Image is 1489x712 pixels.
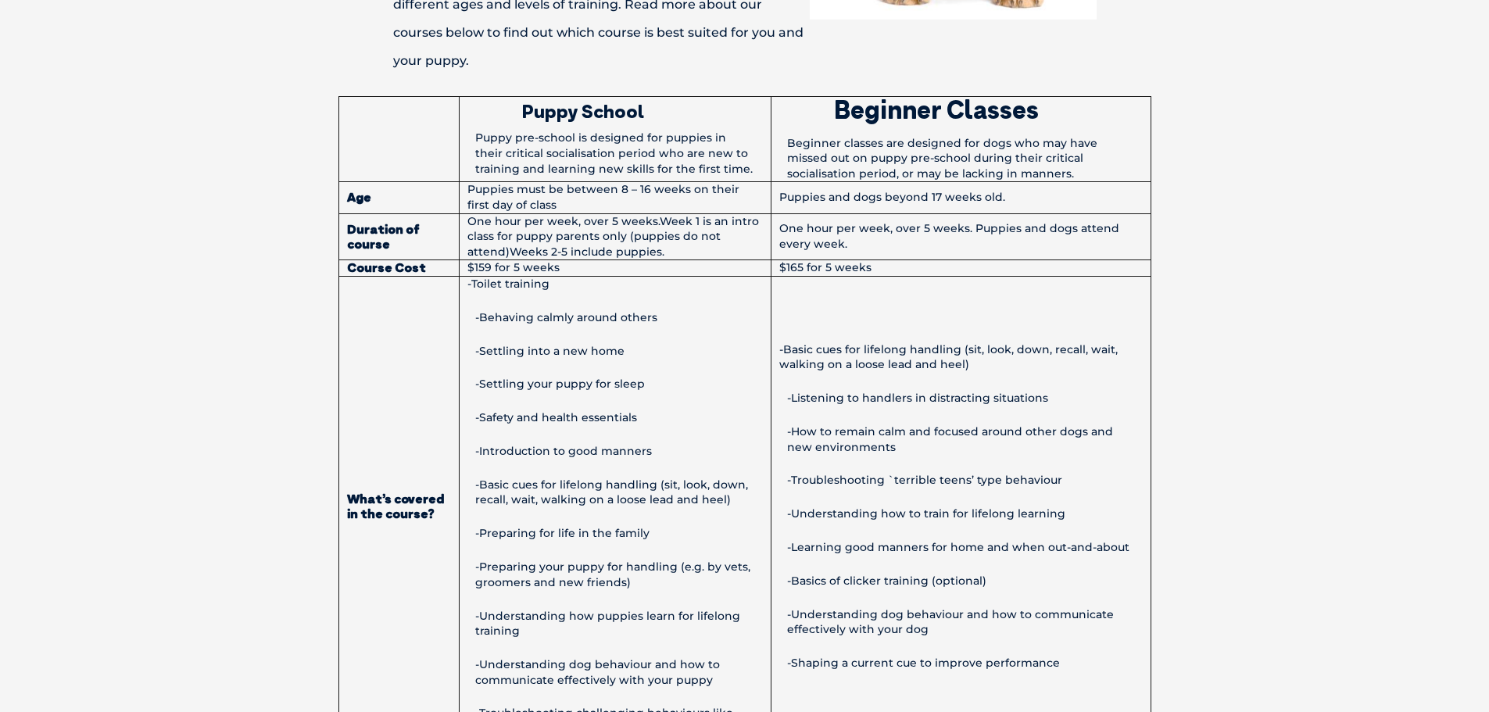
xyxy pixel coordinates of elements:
td: One hour per week, over 5 weeks. Puppies and dogs attend every week. [771,213,1151,260]
p: -Basics of clicker training (optional) [779,574,1142,589]
strong: Age [347,190,451,205]
p: -Basic cues for lifelong handling (sit, look, down, recall, wait, walking on a loose lead and heel) [467,478,763,508]
p: -Understanding how puppies learn for lifelong training [467,609,763,639]
p: -Safety and health essentials [467,410,763,426]
strong: Duration of course [347,222,451,252]
p: -Settling into a new home [467,344,763,360]
h2: Beginner Classes [779,97,1142,122]
p: Puppy pre-school is designed for puppies in their critical socialisation period who are new to tr... [467,131,763,177]
p: -Understanding dog behaviour and how to communicate effectively with your puppy [467,657,763,688]
p: -Troubleshooting `terrible teens’ type behaviour [779,473,1142,488]
p: -Understanding dog behaviour and how to communicate effectively with your dog [779,607,1142,638]
td: Puppies and dogs beyond 17 weeks old. [771,182,1151,213]
p: Beginner classes are designed for dogs who may have missed out on puppy pre-school during their c... [779,136,1142,182]
p: -Introduction to good manners [467,444,763,460]
td: Puppies must be between 8 – 16 weeks on their first day of class [459,182,771,213]
p: -Preparing for life in the family [467,526,763,542]
p: -Settling your puppy for sleep [467,377,763,392]
strong: Course Cost [347,260,451,275]
td: One hour per week, over 5 weeks.Week 1 is an intro class for puppy parents only (puppies do not a... [459,213,771,260]
p: -Preparing your puppy for handling (e.g. by vets, groomers and new friends) [467,560,763,590]
p: -Understanding how to train for lifelong learning [779,506,1142,522]
strong: What’s covered in the course? [347,492,451,521]
td: $159 for 5 weeks [459,260,771,277]
h3: Puppy School [467,102,763,120]
p: -Learning good manners for home and when out-and-about [779,540,1142,556]
p: -Behaving calmly around others [467,310,763,326]
td: $165 for 5 weeks [771,260,1151,277]
p: -Shaping a current cue to improve performance [779,656,1142,671]
p: -Listening to handlers in distracting situations [779,391,1142,406]
p: -How to remain calm and focused around other dogs and new environments [779,424,1142,455]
